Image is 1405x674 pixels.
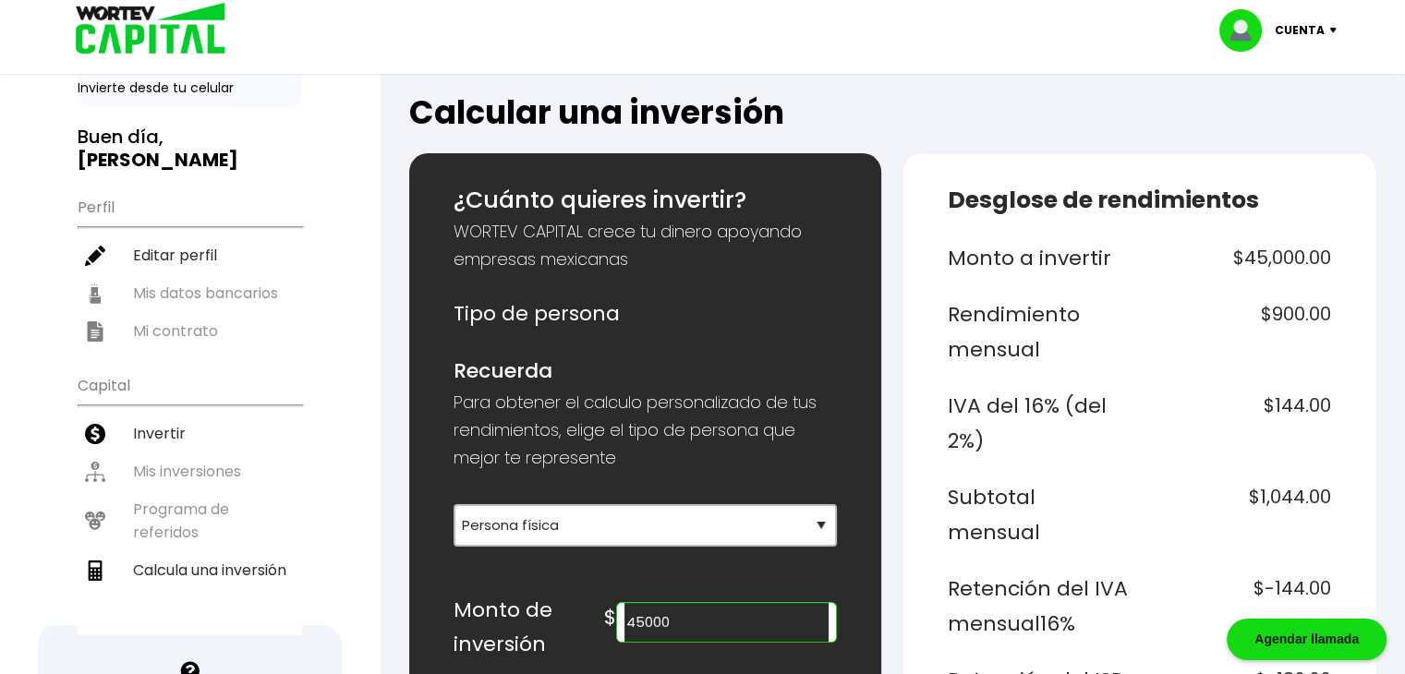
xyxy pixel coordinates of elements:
a: Calcula una inversión [78,551,302,589]
h6: $1,044.00 [1146,480,1331,549]
h2: Calcular una inversión [409,94,1375,131]
h6: IVA del 16% (del 2%) [948,389,1132,458]
div: Agendar llamada [1227,619,1387,660]
h5: Desglose de rendimientos [948,183,1331,218]
h6: $-144.00 [1146,572,1331,641]
p: Para obtener el calculo personalizado de tus rendimientos, elige el tipo de persona que mejor te ... [454,389,837,472]
p: WORTEV CAPITAL crece tu dinero apoyando empresas mexicanas [454,218,837,273]
ul: Perfil [78,187,302,350]
img: calculadora-icon.17d418c4.svg [85,560,105,581]
h6: Monto a invertir [948,241,1132,276]
img: profile-image [1219,9,1275,52]
img: editar-icon.952d3147.svg [85,246,105,266]
b: [PERSON_NAME] [78,147,238,173]
h6: Rendimiento mensual [948,297,1132,367]
h3: Buen día, [78,126,302,172]
a: Invertir [78,415,302,452]
p: Cuenta [1275,17,1325,44]
h6: $45,000.00 [1146,241,1331,276]
h6: Tipo de persona [454,296,837,331]
h5: ¿Cuánto quieres invertir? [454,183,837,218]
a: Editar perfil [78,236,302,274]
h6: Recuerda [454,354,837,389]
h6: Retención del IVA mensual 16% [948,572,1132,641]
h6: $144.00 [1146,389,1331,458]
h6: $ [604,600,616,635]
h6: $900.00 [1146,297,1331,367]
ul: Capital [78,365,302,635]
img: invertir-icon.b3b967d7.svg [85,424,105,444]
p: Invierte desde tu celular [78,78,302,98]
img: icon-down [1325,28,1350,33]
h6: Monto de inversión [454,593,604,662]
h6: Subtotal mensual [948,480,1132,549]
